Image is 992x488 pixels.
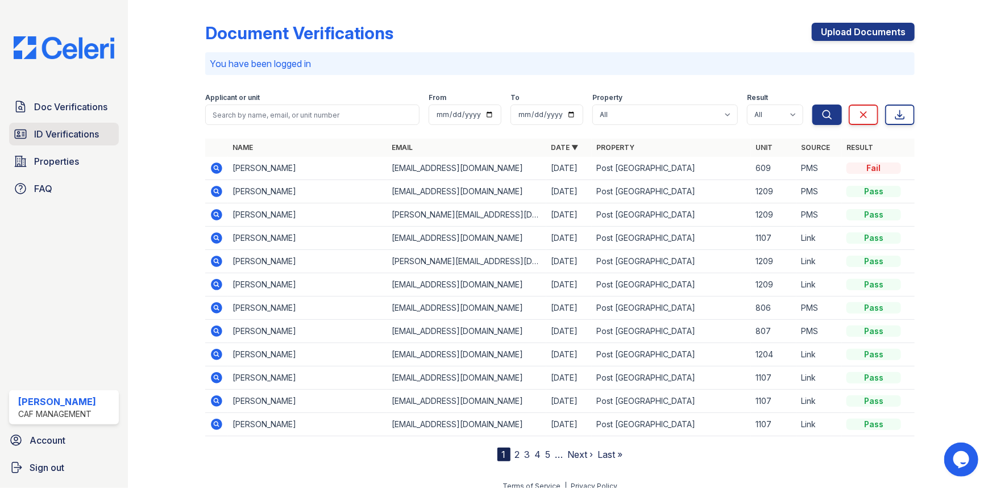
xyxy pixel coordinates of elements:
td: 1107 [751,227,796,250]
div: Pass [846,349,901,360]
td: Post [GEOGRAPHIC_DATA] [592,343,751,366]
div: Pass [846,395,901,407]
td: Link [796,343,842,366]
td: Post [GEOGRAPHIC_DATA] [592,250,751,273]
td: [EMAIL_ADDRESS][DOMAIN_NAME] [387,366,546,390]
td: 1204 [751,343,796,366]
td: [DATE] [546,227,592,250]
div: Pass [846,232,901,244]
td: [PERSON_NAME] [228,273,387,297]
span: FAQ [34,182,52,195]
a: 4 [535,449,541,460]
label: From [429,93,446,102]
span: Doc Verifications [34,100,107,114]
td: [EMAIL_ADDRESS][DOMAIN_NAME] [387,180,546,203]
div: Pass [846,279,901,290]
div: Pass [846,302,901,314]
td: Post [GEOGRAPHIC_DATA] [592,273,751,297]
span: Properties [34,155,79,168]
div: Pass [846,186,901,197]
img: CE_Logo_Blue-a8612792a0a2168367f1c8372b55b34899dd931a85d93a1a3d3e32e68fde9ad4.png [5,36,123,59]
a: Upload Documents [812,23,915,41]
td: [DATE] [546,297,592,320]
td: [DATE] [546,320,592,343]
td: 1209 [751,180,796,203]
td: [EMAIL_ADDRESS][DOMAIN_NAME] [387,413,546,436]
td: Link [796,366,842,390]
td: [PERSON_NAME] [228,203,387,227]
td: Link [796,227,842,250]
div: Pass [846,372,901,383]
a: Email [392,143,413,152]
td: PMS [796,297,842,320]
td: Post [GEOGRAPHIC_DATA] [592,390,751,413]
div: Pass [846,256,901,267]
label: To [510,93,520,102]
a: Result [846,143,873,152]
a: Date ▼ [551,143,578,152]
td: [PERSON_NAME] [228,157,387,180]
td: [PERSON_NAME][EMAIL_ADDRESS][DOMAIN_NAME] [387,203,546,227]
td: 1209 [751,273,796,297]
td: [EMAIL_ADDRESS][DOMAIN_NAME] [387,343,546,366]
div: Document Verifications [205,23,393,43]
a: Unit [756,143,773,152]
a: Next › [568,449,593,460]
span: Sign out [30,461,64,474]
td: [PERSON_NAME] [228,343,387,366]
td: [PERSON_NAME] [228,297,387,320]
input: Search by name, email, or unit number [205,105,420,125]
span: ID Verifications [34,127,99,141]
span: Account [30,433,65,447]
td: [PERSON_NAME] [228,180,387,203]
td: 1209 [751,203,796,227]
td: 1107 [751,413,796,436]
td: [PERSON_NAME] [228,320,387,343]
td: Post [GEOGRAPHIC_DATA] [592,366,751,390]
a: Doc Verifications [9,95,119,118]
td: [EMAIL_ADDRESS][DOMAIN_NAME] [387,227,546,250]
div: Fail [846,162,901,174]
td: 806 [751,297,796,320]
a: 5 [546,449,551,460]
a: FAQ [9,177,119,200]
td: Link [796,273,842,297]
td: [EMAIL_ADDRESS][DOMAIN_NAME] [387,297,546,320]
td: Post [GEOGRAPHIC_DATA] [592,180,751,203]
td: PMS [796,320,842,343]
td: Post [GEOGRAPHIC_DATA] [592,320,751,343]
p: You have been logged in [210,57,910,70]
td: [EMAIL_ADDRESS][DOMAIN_NAME] [387,157,546,180]
a: Sign out [5,456,123,479]
td: Post [GEOGRAPHIC_DATA] [592,297,751,320]
label: Applicant or unit [205,93,260,102]
td: [DATE] [546,273,592,297]
td: PMS [796,157,842,180]
div: Pass [846,419,901,430]
a: 3 [525,449,530,460]
td: Link [796,390,842,413]
td: [PERSON_NAME] [228,390,387,413]
td: [PERSON_NAME][EMAIL_ADDRESS][DOMAIN_NAME] [387,250,546,273]
td: [DATE] [546,203,592,227]
td: Post [GEOGRAPHIC_DATA] [592,157,751,180]
a: 2 [515,449,520,460]
div: Pass [846,326,901,337]
td: Link [796,413,842,436]
td: PMS [796,203,842,227]
a: Last » [598,449,623,460]
td: 1209 [751,250,796,273]
a: Properties [9,150,119,173]
td: Post [GEOGRAPHIC_DATA] [592,203,751,227]
td: [DATE] [546,157,592,180]
span: … [555,448,563,461]
td: [EMAIL_ADDRESS][DOMAIN_NAME] [387,273,546,297]
td: [DATE] [546,390,592,413]
a: Source [801,143,830,152]
td: [DATE] [546,366,592,390]
td: [PERSON_NAME] [228,413,387,436]
td: [DATE] [546,180,592,203]
td: [PERSON_NAME] [228,250,387,273]
td: [EMAIL_ADDRESS][DOMAIN_NAME] [387,390,546,413]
